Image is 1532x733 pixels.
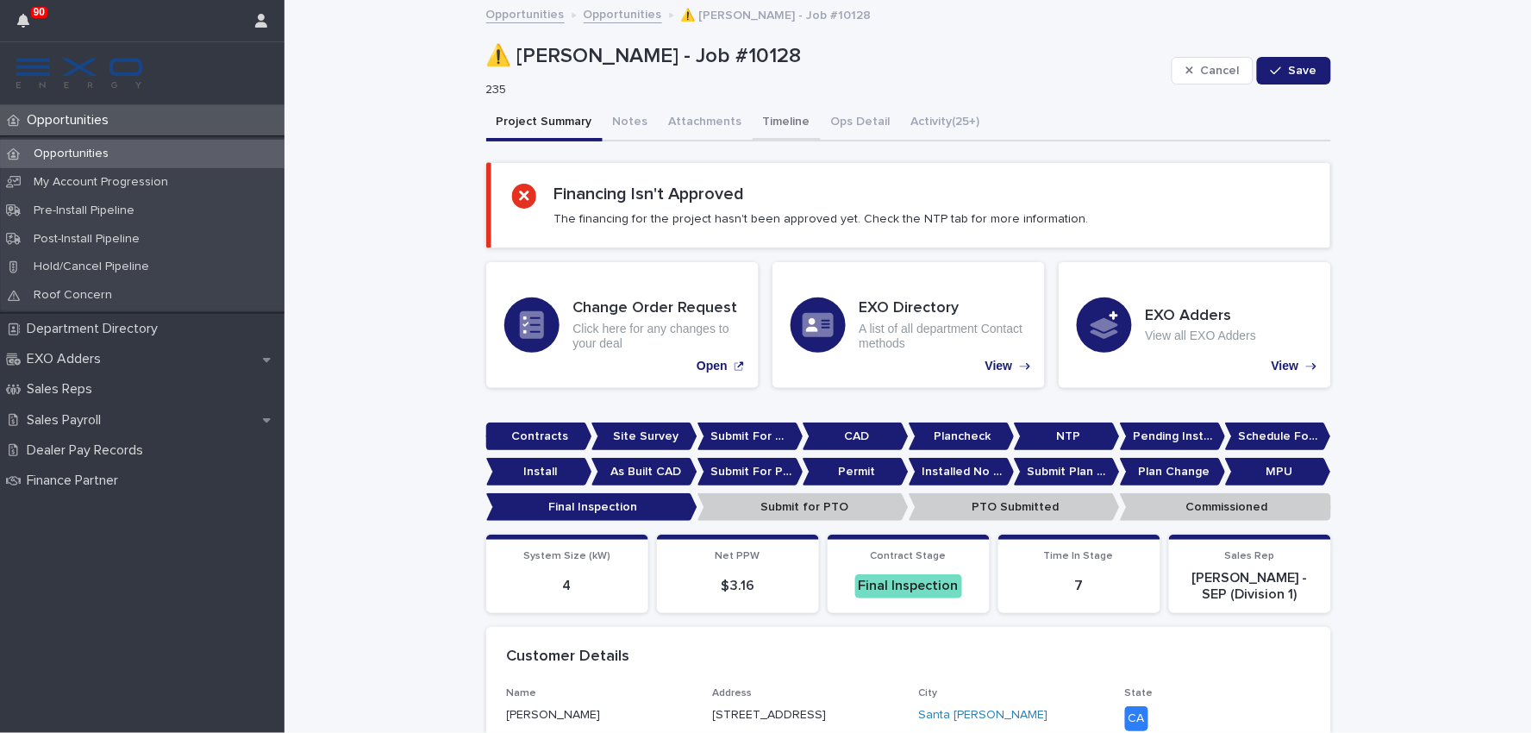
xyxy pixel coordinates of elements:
[20,288,126,303] p: Roof Concern
[985,359,1013,373] p: View
[697,359,728,373] p: Open
[1120,493,1331,522] p: Commissioned
[497,578,638,594] p: 4
[697,493,909,522] p: Submit for PTO
[716,551,760,561] span: Net PPW
[667,578,809,594] p: $ 3.16
[486,423,592,451] p: Contracts
[1120,458,1226,486] p: Plan Change
[591,458,697,486] p: As Built CAD
[486,493,697,522] p: Final Inspection
[1179,570,1321,603] p: [PERSON_NAME] - SEP (Division 1)
[860,322,1027,351] p: A list of all department Contact methods
[697,423,804,451] p: Submit For CAD
[584,3,662,23] a: Opportunities
[20,473,132,489] p: Finance Partner
[909,423,1015,451] p: Plancheck
[681,4,872,23] p: ⚠️ [PERSON_NAME] - Job #10128
[1146,307,1257,326] h3: EXO Adders
[486,262,759,388] a: Open
[20,260,163,274] p: Hold/Cancel Pipeline
[1272,359,1299,373] p: View
[20,321,172,337] p: Department Directory
[34,6,45,18] p: 90
[753,105,821,141] button: Timeline
[553,184,744,204] h2: Financing Isn't Approved
[1225,551,1275,561] span: Sales Rep
[1059,262,1331,388] a: View
[573,299,741,318] h3: Change Order Request
[486,3,565,23] a: Opportunities
[20,381,106,398] p: Sales Reps
[20,412,115,429] p: Sales Payroll
[1125,706,1148,731] div: CA
[919,706,1048,724] a: Santa [PERSON_NAME]
[803,423,909,451] p: CAD
[1257,57,1330,85] button: Save
[1172,57,1254,85] button: Cancel
[603,105,659,141] button: Notes
[713,688,753,699] span: Address
[1044,551,1114,561] span: Time In Stage
[871,551,947,561] span: Contract Stage
[20,147,122,161] p: Opportunities
[523,551,610,561] span: System Size (kW)
[697,458,804,486] p: Submit For Permit
[20,232,153,247] p: Post-Install Pipeline
[591,423,697,451] p: Site Survey
[507,706,692,724] p: [PERSON_NAME]
[1200,65,1239,77] span: Cancel
[901,105,991,141] button: Activity (25+)
[803,458,909,486] p: Permit
[659,105,753,141] button: Attachments
[1146,329,1257,343] p: View all EXO Adders
[486,83,1158,97] p: 235
[1014,423,1120,451] p: NTP
[860,299,1027,318] h3: EXO Directory
[486,44,1165,69] p: ⚠️ [PERSON_NAME] - Job #10128
[1125,688,1154,699] span: State
[507,648,630,667] h2: Customer Details
[855,574,962,598] div: Final Inspection
[1120,423,1226,451] p: Pending Install Task
[1225,458,1331,486] p: MPU
[14,56,145,91] img: FKS5r6ZBThi8E5hshIGi
[20,204,148,218] p: Pre-Install Pipeline
[17,10,40,41] div: 90
[1225,423,1331,451] p: Schedule For Install
[573,322,741,351] p: Click here for any changes to your deal
[20,351,115,367] p: EXO Adders
[486,105,603,141] button: Project Summary
[1289,65,1317,77] span: Save
[20,175,182,190] p: My Account Progression
[772,262,1045,388] a: View
[909,458,1015,486] p: Installed No Permit
[20,112,122,128] p: Opportunities
[821,105,901,141] button: Ops Detail
[486,458,592,486] p: Install
[1009,578,1150,594] p: 7
[909,493,1120,522] p: PTO Submitted
[553,211,1088,227] p: The financing for the project hasn't been approved yet. Check the NTP tab for more information.
[713,706,827,724] p: [STREET_ADDRESS]
[919,688,938,699] span: City
[20,442,157,459] p: Dealer Pay Records
[507,688,537,699] span: Name
[1014,458,1120,486] p: Submit Plan Change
